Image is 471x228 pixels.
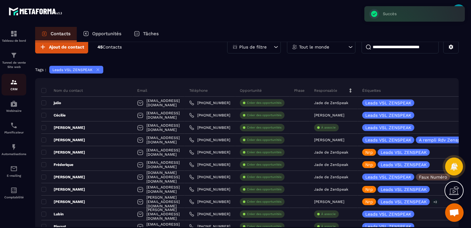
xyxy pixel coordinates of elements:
p: Email [137,88,147,93]
p: Automatisations [2,152,26,156]
p: Plus de filtre [239,45,267,49]
p: Créer des opportunités [247,175,281,179]
p: Nom du contact [41,88,83,93]
p: Jade de ZenSpeak [314,163,348,167]
p: Opportunité [240,88,262,93]
a: [PHONE_NUMBER] [189,125,230,130]
p: À associe [321,212,336,216]
a: [PHONE_NUMBER] [189,212,230,217]
p: Jade de ZenSpeak [314,101,348,105]
p: Leads VSL ZENSPEAK [365,212,411,216]
span: Ajout de contact [49,44,84,50]
a: automationsautomationsAutomatisations [2,139,26,160]
p: +2 [431,199,439,205]
a: formationformationTableau de bord [2,25,26,47]
p: [PERSON_NAME] [41,187,85,192]
p: Leads VSL ZENSPEAK [365,125,411,130]
p: Tags : [35,67,46,72]
p: Leads VSL ZENSPEAK [365,101,411,105]
img: scheduler [10,122,18,129]
p: Opportunités [92,31,121,36]
p: Créer des opportunités [247,187,281,192]
a: [PHONE_NUMBER] [189,175,230,179]
p: Créer des opportunités [247,163,281,167]
p: CRM [2,87,26,91]
a: [PHONE_NUMBER] [189,137,230,142]
p: Contacts [51,31,71,36]
p: À associe [321,125,336,130]
a: automationsautomationsWebinaire [2,95,26,117]
a: [PHONE_NUMBER] [189,113,230,118]
p: [PERSON_NAME] [314,200,344,204]
p: Webinaire [2,109,26,112]
p: [PERSON_NAME] [41,199,85,204]
p: julio [41,100,61,105]
p: Tout le monde [299,45,329,49]
p: Faux Numéro [419,175,447,179]
p: Tunnel de vente Site web [2,61,26,69]
p: Responsable [314,88,337,93]
img: automations [10,100,18,108]
button: Ajout de contact [35,40,88,53]
p: Créer des opportunités [247,101,281,105]
p: Tâches [143,31,159,36]
p: Fréderique [41,162,73,167]
img: accountant [10,187,18,194]
img: logo [9,6,64,17]
p: 45 [97,44,122,50]
p: Créer des opportunités [247,113,281,117]
img: automations [10,143,18,151]
p: A rempli Rdv Zenspeak [419,138,468,142]
a: [PHONE_NUMBER] [189,199,230,204]
a: emailemailE-mailing [2,160,26,182]
p: Leads VSL ZENSPEAK [381,187,427,192]
a: [PHONE_NUMBER] [189,187,230,192]
a: Opportunités [77,27,128,42]
a: [PHONE_NUMBER] [189,150,230,155]
a: accountantaccountantComptabilité [2,182,26,204]
p: Nrp [365,150,373,154]
p: Créer des opportunités [247,125,281,130]
p: Leads VSL ZENSPEAK [381,150,427,154]
p: E-mailing [2,174,26,177]
p: Créer des opportunités [247,138,281,142]
p: Leads VSL ZENSPEAK [365,138,411,142]
p: Créer des opportunités [247,200,281,204]
a: formationformationTunnel de vente Site web [2,47,26,74]
p: Comptabilité [2,196,26,199]
p: Leads VSL ZENSPEAK [52,68,92,72]
p: [PERSON_NAME] [41,175,85,179]
a: Contacts [35,27,77,42]
p: Créer des opportunités [247,150,281,154]
p: [PERSON_NAME] [41,137,85,142]
p: Nrp [365,187,373,192]
p: [PERSON_NAME] [41,125,85,130]
p: Planificateur [2,131,26,134]
p: Jade de ZenSpeak [314,187,348,192]
a: formationformationCRM [2,74,26,95]
div: Ouvrir le chat [445,203,464,222]
img: formation [10,52,18,59]
p: Étiquettes [362,88,381,93]
p: Jade de ZenSpeak [314,175,348,179]
p: [PERSON_NAME] [314,113,344,117]
span: Contacts [103,44,122,49]
p: Cécilie [41,113,66,118]
p: Jade de ZenSpeak [314,150,348,154]
img: formation [10,30,18,37]
img: email [10,165,18,172]
p: Leads VSL ZENSPEAK [365,113,411,117]
p: [PERSON_NAME] [41,150,85,155]
a: [PHONE_NUMBER] [189,100,230,105]
p: Nrp [365,163,373,167]
p: Leads VSL ZENSPEAK [381,163,427,167]
a: [PHONE_NUMBER] [189,162,230,167]
p: Lubin [41,212,63,217]
p: Leads VSL ZENSPEAK [381,200,427,204]
p: Nrp [365,200,373,204]
p: [PERSON_NAME] [314,138,344,142]
p: Téléphone [189,88,208,93]
p: Tableau de bord [2,39,26,42]
p: Leads VSL ZENSPEAK [365,175,411,179]
img: formation [10,78,18,86]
